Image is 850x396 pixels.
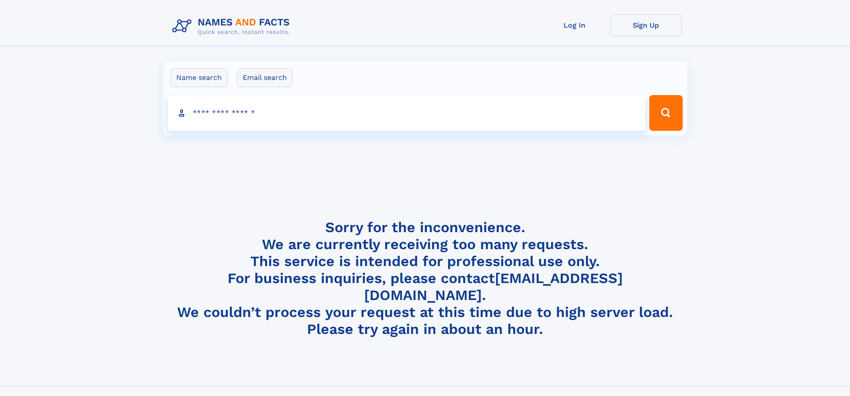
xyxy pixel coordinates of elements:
[364,270,623,304] a: [EMAIL_ADDRESS][DOMAIN_NAME]
[610,14,682,36] a: Sign Up
[169,219,682,338] h4: Sorry for the inconvenience. We are currently receiving too many requests. This service is intend...
[237,68,293,87] label: Email search
[168,95,646,131] input: search input
[170,68,228,87] label: Name search
[169,14,297,38] img: Logo Names and Facts
[539,14,610,36] a: Log In
[649,95,682,131] button: Search Button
